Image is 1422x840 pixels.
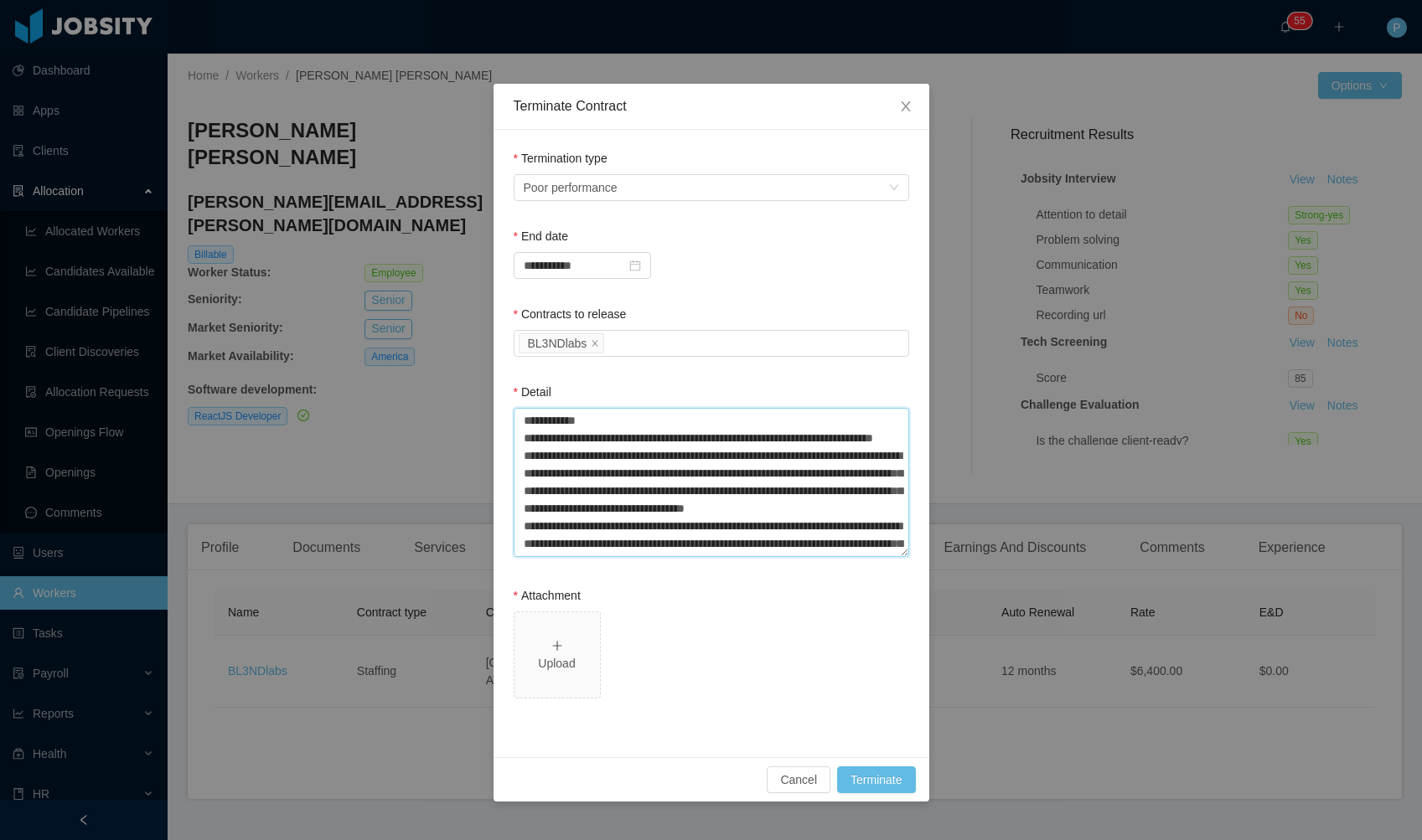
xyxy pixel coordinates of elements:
button: Terminate [837,766,915,793]
i: icon: plus [551,640,563,652]
i: icon: close [591,339,599,349]
label: Attachment [514,589,581,602]
input: Contracts to release [608,334,617,354]
button: Cancel [767,766,830,793]
label: Termination type [514,152,608,165]
div: Terminate Contract [514,97,909,116]
label: Contracts to release [514,307,627,321]
i: icon: down [889,183,899,194]
li: BL3NDlabs [519,333,605,353]
label: Detail [514,385,551,399]
button: Close [882,84,929,131]
i: icon: close [899,100,913,113]
div: Upload [521,655,593,673]
i: icon: calendar [629,260,641,271]
span: Poor performance [524,175,618,200]
textarea: Detail [514,408,909,557]
label: End date [514,229,569,243]
div: BL3NDlabs [528,334,587,353]
span: icon: plusUpload [515,612,600,698]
